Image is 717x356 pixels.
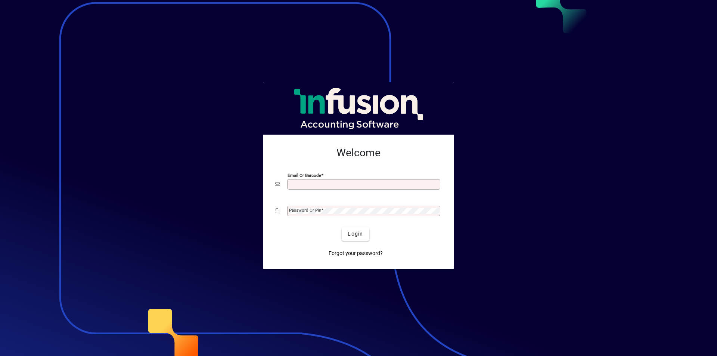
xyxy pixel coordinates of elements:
[326,247,386,260] a: Forgot your password?
[288,172,321,178] mat-label: Email or Barcode
[348,230,363,238] span: Login
[329,249,383,257] span: Forgot your password?
[275,147,442,159] h2: Welcome
[342,227,369,241] button: Login
[289,208,321,213] mat-label: Password or Pin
